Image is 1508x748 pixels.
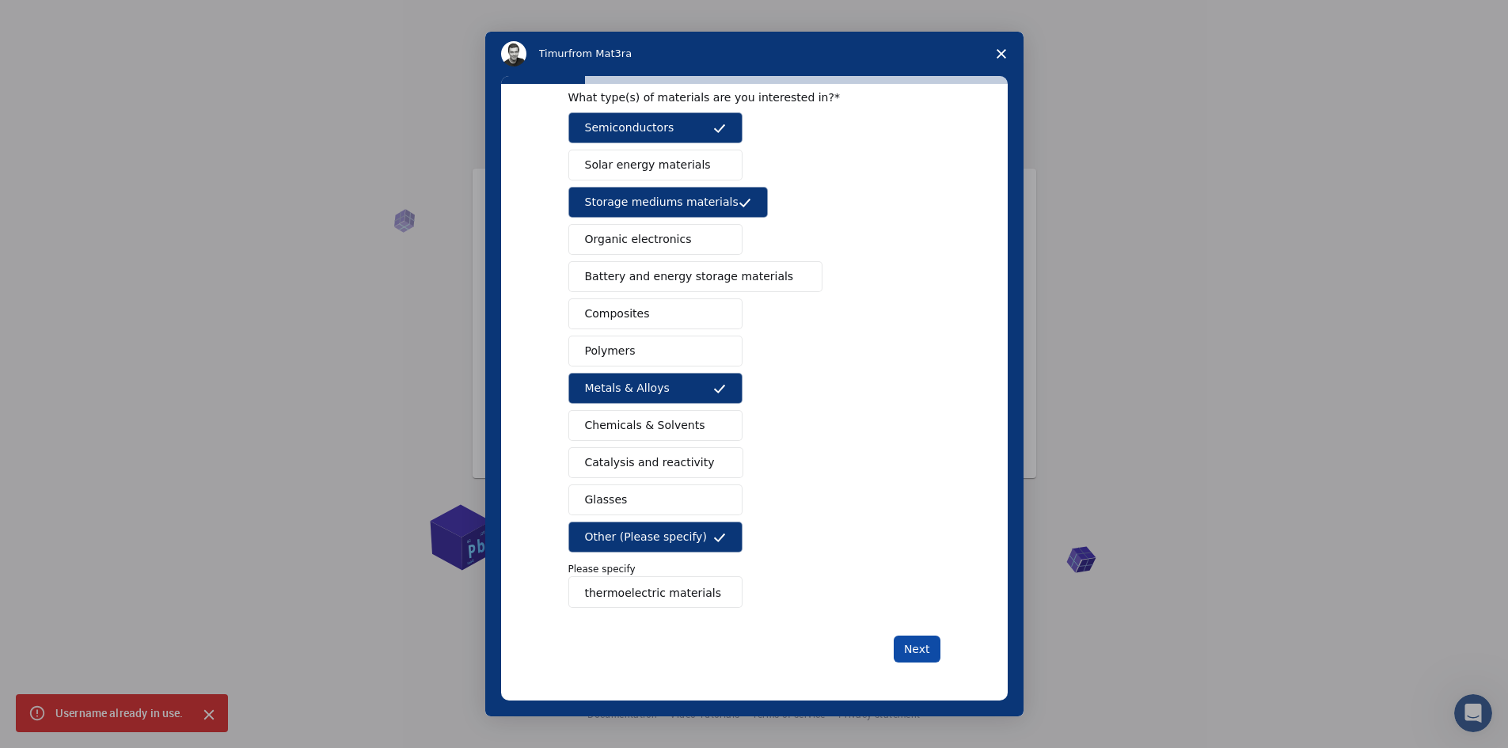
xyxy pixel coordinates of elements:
[568,522,743,552] button: Other (Please specify)
[568,562,940,576] p: Please specify
[585,231,692,248] span: Organic electronics
[568,47,632,59] span: from Mat3ra
[585,492,628,508] span: Glasses
[568,90,917,104] div: What type(s) of materials are you interested in?
[568,298,743,329] button: Composites
[894,636,940,663] button: Next
[979,32,1024,76] span: Close survey
[568,447,744,478] button: Catalysis and reactivity
[585,380,670,397] span: Metals & Alloys
[568,261,823,292] button: Battery and energy storage materials
[585,343,636,359] span: Polymers
[568,336,743,366] button: Polymers
[501,41,526,66] img: Profile image for Timur
[585,194,739,211] span: Storage mediums materials
[539,47,568,59] span: Timur
[585,157,711,173] span: Solar energy materials
[585,529,707,545] span: Other (Please specify)
[568,187,768,218] button: Storage mediums materials
[585,120,674,136] span: Semiconductors
[568,150,743,180] button: Solar energy materials
[568,410,743,441] button: Chemicals & Solvents
[585,417,705,434] span: Chemicals & Solvents
[585,454,715,471] span: Catalysis and reactivity
[568,484,743,515] button: Glasses
[568,576,743,608] input: Enter response
[568,373,743,404] button: Metals & Alloys
[568,112,743,143] button: Semiconductors
[585,268,794,285] span: Battery and energy storage materials
[568,224,743,255] button: Organic electronics
[32,11,81,25] span: Destek
[585,306,650,322] span: Composites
